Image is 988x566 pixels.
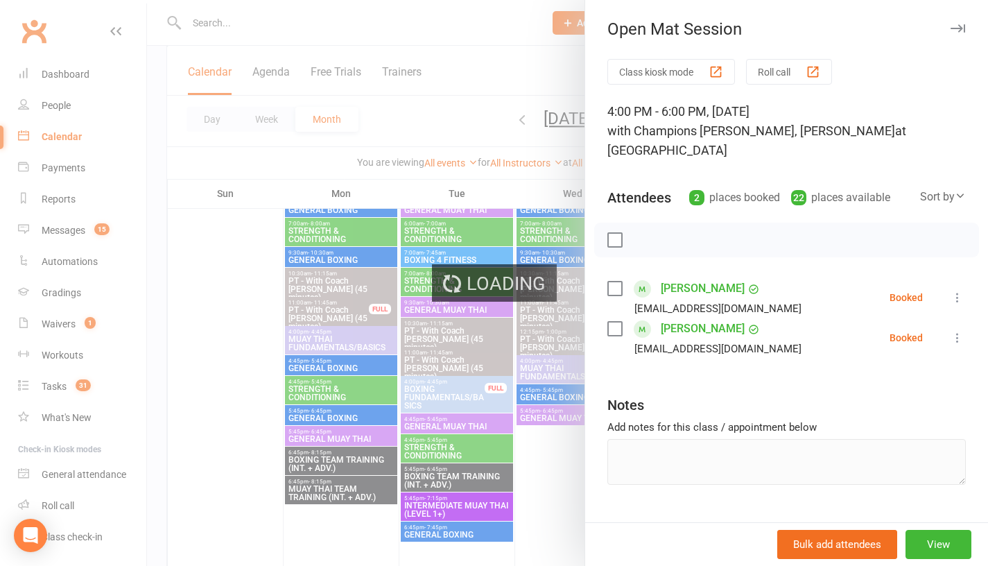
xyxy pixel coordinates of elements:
[920,188,966,206] div: Sort by
[890,293,923,302] div: Booked
[689,188,780,207] div: places booked
[661,318,745,340] a: [PERSON_NAME]
[14,519,47,552] div: Open Intercom Messenger
[661,277,745,300] a: [PERSON_NAME]
[607,59,735,85] button: Class kiosk mode
[607,102,966,160] div: 4:00 PM - 6:00 PM, [DATE]
[585,19,988,39] div: Open Mat Session
[777,530,897,559] button: Bulk add attendees
[634,300,801,318] div: [EMAIL_ADDRESS][DOMAIN_NAME]
[791,190,806,205] div: 22
[905,530,971,559] button: View
[607,395,644,415] div: Notes
[634,340,801,358] div: [EMAIL_ADDRESS][DOMAIN_NAME]
[607,419,966,436] div: Add notes for this class / appointment below
[890,333,923,343] div: Booked
[607,123,895,138] span: with Champions [PERSON_NAME], [PERSON_NAME]
[689,190,704,205] div: 2
[791,188,890,207] div: places available
[607,188,671,207] div: Attendees
[746,59,832,85] button: Roll call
